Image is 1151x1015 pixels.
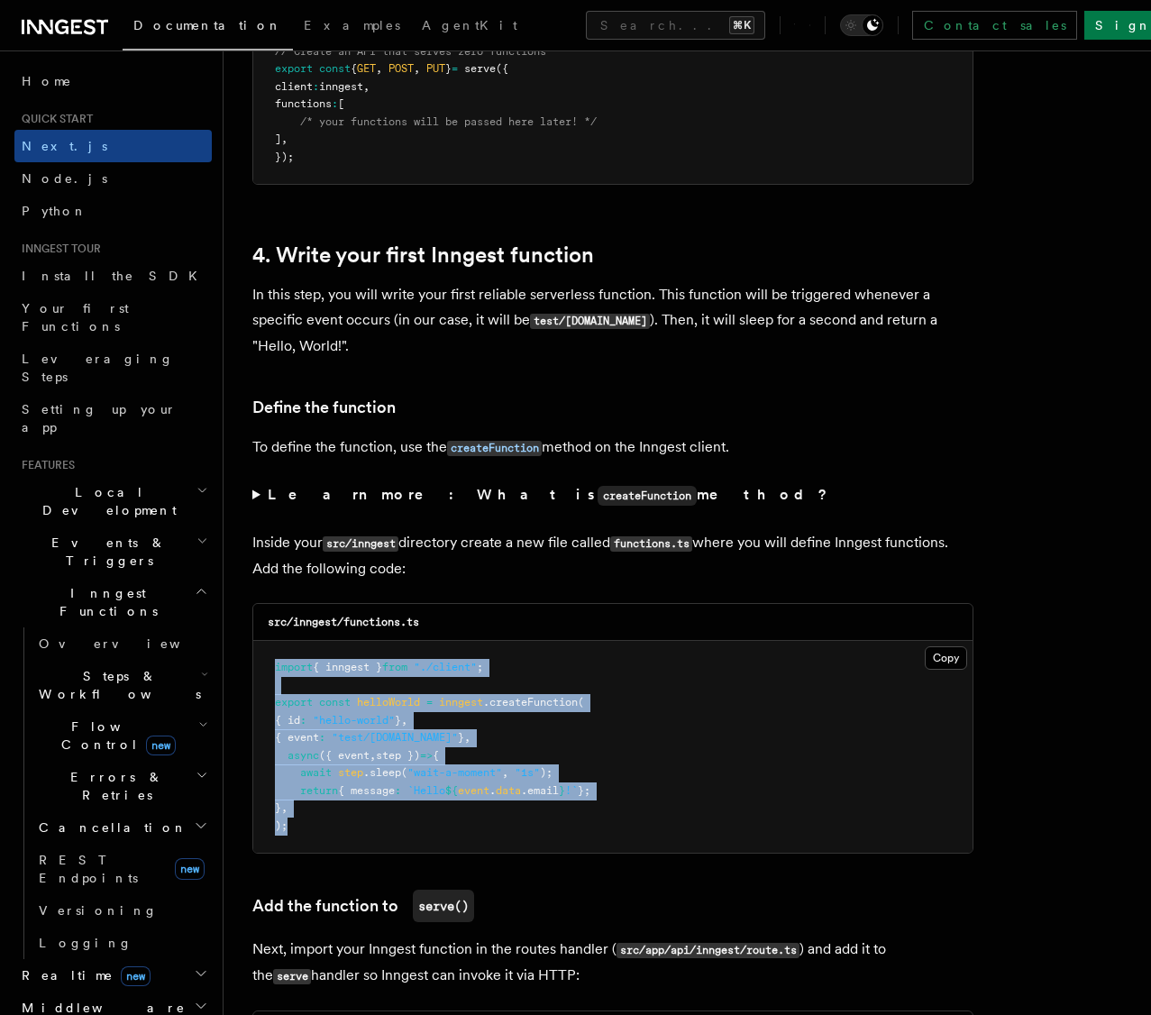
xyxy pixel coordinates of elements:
[313,714,395,727] span: "hello-world"
[22,301,129,334] span: Your first Functions
[32,811,212,844] button: Cancellation
[401,766,407,779] span: (
[370,749,376,762] span: ,
[447,441,542,456] code: createFunction
[252,937,973,989] p: Next, import your Inngest function in the routes handler ( ) and add it to the handler so Inngest...
[22,402,177,434] span: Setting up your app
[445,62,452,75] span: }
[32,660,212,710] button: Steps & Workflows
[300,115,597,128] span: /* your functions will be passed here later! */
[414,62,420,75] span: ,
[252,395,396,420] a: Define the function
[433,749,439,762] span: {
[319,731,325,744] span: :
[578,784,590,797] span: };
[610,536,692,552] code: functions.ts
[357,696,420,709] span: helloWorld
[407,766,502,779] span: "wait-a-moment"
[464,62,496,75] span: serve
[426,62,445,75] span: PUT
[426,696,433,709] span: =
[32,718,198,754] span: Flow Control
[420,749,433,762] span: =>
[14,260,212,292] a: Install the SDK
[146,736,176,755] span: new
[252,434,973,461] p: To define the function, use the method on the Inngest client.
[332,731,458,744] span: "test/[DOMAIN_NAME]"
[300,784,338,797] span: return
[14,483,196,519] span: Local Development
[458,731,464,744] span: }
[496,62,508,75] span: ({
[388,62,414,75] span: POST
[521,784,559,797] span: .email
[617,943,799,958] code: src/app/api/inngest/route.ts
[912,11,1077,40] a: Contact sales
[14,577,212,627] button: Inngest Functions
[22,139,107,153] span: Next.js
[268,486,831,503] strong: Learn more: What is method?
[540,766,553,779] span: );
[382,661,407,673] span: from
[252,890,474,922] a: Add the function toserve()
[14,65,212,97] a: Home
[275,731,319,744] span: { event
[275,661,313,673] span: import
[281,133,288,145] span: ,
[332,97,338,110] span: :
[275,133,281,145] span: ]
[175,858,205,880] span: new
[275,714,300,727] span: { id
[281,801,288,814] span: ,
[840,14,883,36] button: Toggle dark mode
[363,766,401,779] span: .sleep
[502,766,508,779] span: ,
[14,343,212,393] a: Leveraging Steps
[323,536,398,552] code: src/inngest
[464,731,470,744] span: ,
[338,766,363,779] span: step
[395,784,401,797] span: :
[530,314,650,329] code: test/[DOMAIN_NAME]
[14,534,196,570] span: Events & Triggers
[14,584,195,620] span: Inngest Functions
[252,482,973,508] summary: Learn more: What iscreateFunctionmethod?
[275,819,288,832] span: );
[32,894,212,927] a: Versioning
[32,844,212,894] a: REST Endpointsnew
[273,969,311,984] code: serve
[439,696,483,709] span: inngest
[357,62,376,75] span: GET
[22,72,72,90] span: Home
[300,714,306,727] span: :
[14,627,212,959] div: Inngest Functions
[14,476,212,526] button: Local Development
[376,749,420,762] span: step })
[395,714,401,727] span: }
[275,45,546,58] span: // Create an API that serves zero functions
[447,438,542,455] a: createFunction
[275,62,313,75] span: export
[452,62,458,75] span: =
[411,5,528,49] a: AgentKit
[14,242,101,256] span: Inngest tour
[586,11,765,40] button: Search...⌘K
[133,18,282,32] span: Documentation
[565,784,578,797] span: !`
[422,18,517,32] span: AgentKit
[22,171,107,186] span: Node.js
[407,784,445,797] span: `Hello
[14,162,212,195] a: Node.js
[32,818,187,837] span: Cancellation
[483,696,578,709] span: .createFunction
[14,112,93,126] span: Quick start
[22,204,87,218] span: Python
[338,784,395,797] span: { message
[293,5,411,49] a: Examples
[445,784,458,797] span: ${
[313,80,319,93] span: :
[32,927,212,959] a: Logging
[14,130,212,162] a: Next.js
[413,890,474,922] code: serve()
[39,853,138,885] span: REST Endpoints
